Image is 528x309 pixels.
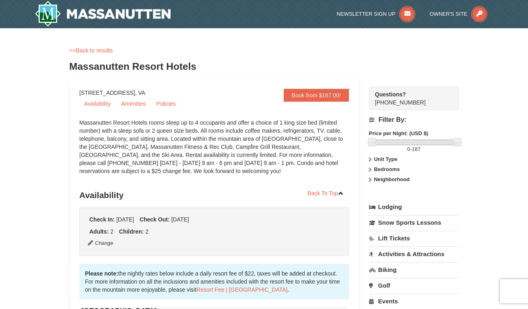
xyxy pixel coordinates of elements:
a: Golf [369,278,459,293]
span: Newsletter Sign Up [337,11,396,17]
a: Lift Tickets [369,231,459,246]
span: 0 [407,146,410,152]
span: [DATE] [116,216,134,223]
strong: Check In: [89,216,115,223]
a: Newsletter Sign Up [337,11,416,17]
a: Back To Top [302,187,349,199]
h3: Massanutten Resort Hotels [69,58,459,75]
button: Change [87,239,114,248]
span: Owner's Site [430,11,468,17]
a: Massanutten Resort [35,1,171,27]
a: Policies [151,98,180,110]
h3: Availability [79,187,349,203]
label: - [369,145,459,153]
h4: Filter By: [369,116,459,123]
span: 187 [412,146,421,152]
img: Massanutten Resort Logo [35,1,171,27]
strong: Questions? [375,91,406,98]
a: Book from $187.00! [284,89,349,102]
div: the nightly rates below include a daily resort fee of $22, taxes will be added at checkout. For m... [79,264,349,299]
strong: Neighborhood [374,176,410,182]
a: Snow Sports Lessons [369,215,459,230]
span: 2 [145,228,148,235]
span: 2 [110,228,113,235]
strong: Unit Type [374,156,397,162]
strong: Price per Night: (USD $) [369,130,428,136]
a: Owner's Site [430,11,488,17]
strong: Children: [119,228,144,235]
strong: Check Out: [140,216,170,223]
strong: Bedrooms [374,166,400,172]
a: Activities & Attractions [369,246,459,261]
div: Massanutten Resort Hotels rooms sleep up to 4 occupants and offer a choice of 1 king size bed (li... [79,119,349,183]
a: Amenities [116,98,151,110]
strong: Please note: [85,270,118,277]
a: Resort Fee | [GEOGRAPHIC_DATA] [196,286,287,293]
a: Availability [79,98,115,110]
span: [PHONE_NUMBER] [375,90,444,106]
a: <<Back to results [69,47,113,54]
span: [DATE] [171,216,189,223]
a: Biking [369,262,459,277]
a: Events [369,294,459,309]
strong: Adults: [89,228,109,235]
a: Lodging [369,200,459,214]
